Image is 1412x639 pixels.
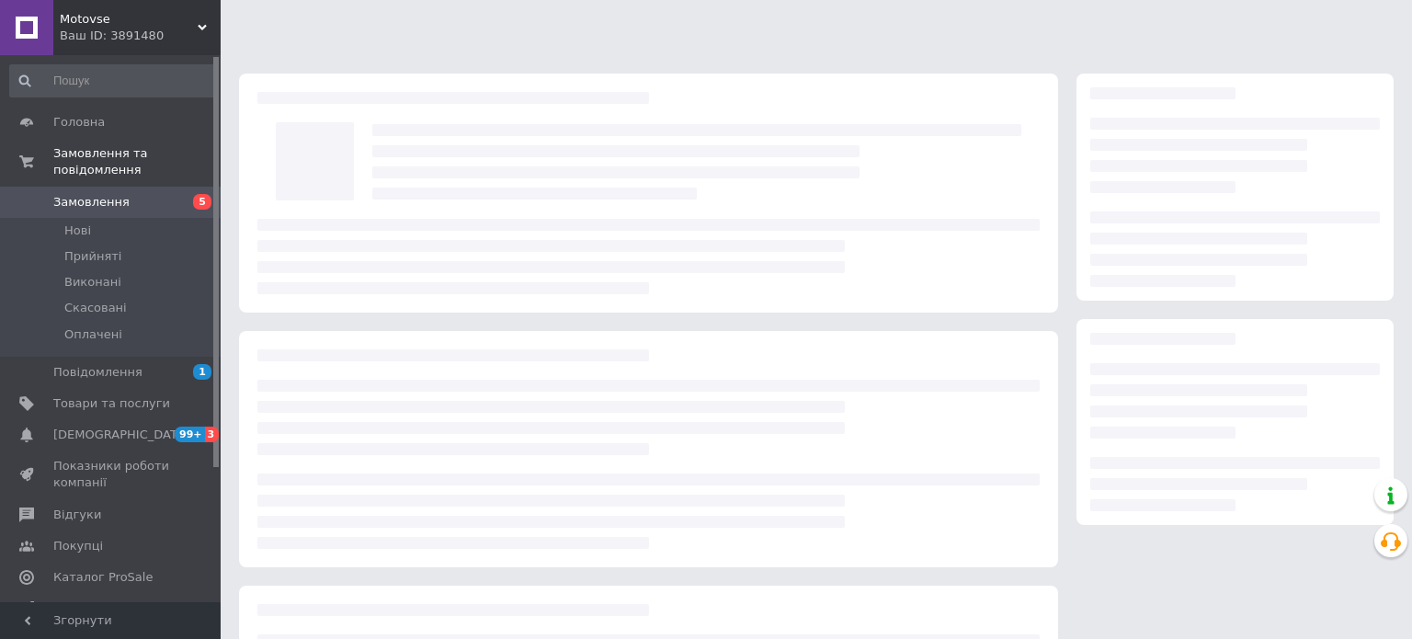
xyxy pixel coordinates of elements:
span: Замовлення та повідомлення [53,145,221,178]
span: Покупці [53,538,103,554]
span: Виконані [64,274,121,291]
span: Нові [64,223,91,239]
span: Прийняті [64,248,121,265]
span: 5 [193,194,211,210]
input: Пошук [9,64,217,97]
span: Motovse [60,11,198,28]
span: 99+ [175,427,205,442]
span: Каталог ProSale [53,569,153,586]
span: Товари та послуги [53,395,170,412]
span: Оплачені [64,326,122,343]
div: Ваш ID: 3891480 [60,28,221,44]
span: Повідомлення [53,364,142,381]
span: Скасовані [64,300,127,316]
span: Показники роботи компанії [53,458,170,491]
span: Замовлення [53,194,130,211]
span: 1 [193,364,211,380]
span: Головна [53,114,105,131]
span: 3 [205,427,220,442]
span: Відгуки [53,507,101,523]
span: Аналітика [53,600,117,617]
span: [DEMOGRAPHIC_DATA] [53,427,189,443]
